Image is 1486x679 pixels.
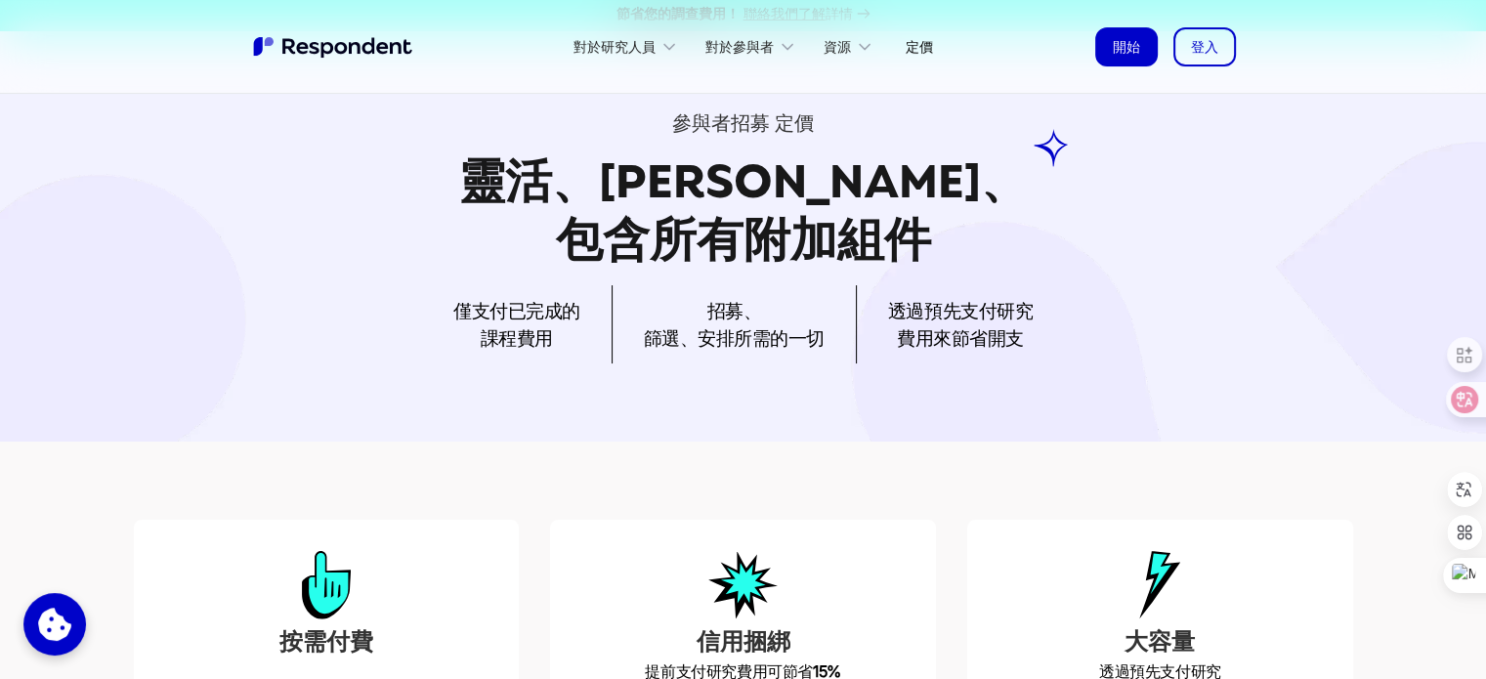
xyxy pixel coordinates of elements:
[563,23,695,69] div: 對於研究人員
[888,299,1033,322] font: 透過預先支付研究
[573,38,656,55] font: 對於研究人員
[906,38,933,55] font: 定價
[1113,38,1140,55] font: 開始
[813,23,890,69] div: 資源
[251,34,417,60] img: 未命名的 UI 徽標文本
[556,213,931,267] font: 包含所有附加組件
[695,23,813,69] div: 對於參與者
[672,111,770,135] font: 參與者招募
[453,299,580,322] font: 僅支付已完成的
[1191,38,1218,55] font: 登入
[705,38,774,55] font: 對於參與者
[706,299,761,322] font: 招募、
[1173,27,1236,66] a: 登入
[481,326,553,350] font: 課程費用
[251,34,417,60] a: 家
[644,326,825,350] font: 篩選、安排所需的一切
[697,625,790,658] font: 信用捆綁
[1095,27,1158,66] a: 開始
[458,154,1028,208] font: 靈活、[PERSON_NAME]、
[890,23,949,69] a: 定價
[775,111,814,135] font: 定價
[897,326,1024,350] font: 費用來節省開支
[279,625,373,658] font: 按需付費
[1125,625,1195,658] font: 大容量
[824,38,851,55] font: 資源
